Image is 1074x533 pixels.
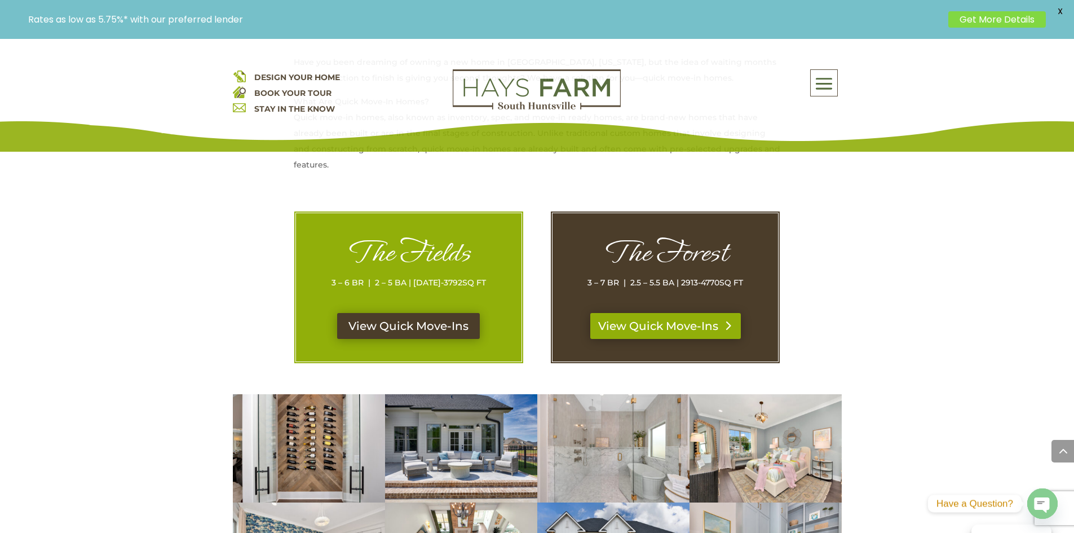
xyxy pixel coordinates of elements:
span: 3 – 6 BR | 2 – 5 BA | [DATE]-3792 [332,277,462,288]
p: Rates as low as 5.75%* with our preferred lender [28,14,943,25]
img: 2106-Forest-Gate-61-400x284.jpg [537,394,690,503]
img: 2106-Forest-Gate-27-400x284.jpg [233,394,385,503]
img: 2106-Forest-Gate-82-400x284.jpg [690,394,842,503]
a: BOOK YOUR TOUR [254,88,332,98]
img: design your home [233,69,246,82]
h1: The Fields [319,236,499,275]
a: View Quick Move-Ins [590,313,741,339]
span: X [1051,3,1068,20]
a: hays farm homes huntsville development [453,102,621,112]
p: 3 – 7 BR | 2.5 – 5.5 BA | 2913-4770 [575,275,755,290]
img: book your home tour [233,85,246,98]
span: SQ FT [462,277,486,288]
a: View Quick Move-Ins [337,313,480,339]
span: SQ FT [719,277,743,288]
a: Get More Details [948,11,1046,28]
a: STAY IN THE KNOW [254,104,335,114]
img: 2106-Forest-Gate-8-400x284.jpg [385,394,537,503]
a: DESIGN YOUR HOME [254,72,340,82]
img: Logo [453,69,621,110]
h1: The Forest [575,236,755,275]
